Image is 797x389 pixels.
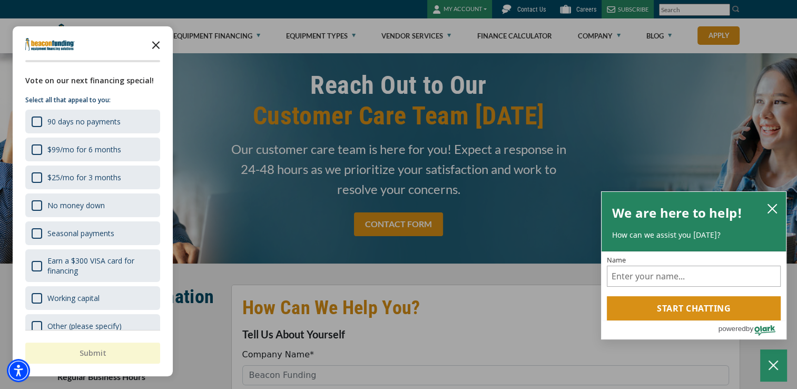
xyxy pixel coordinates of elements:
p: Select all that appeal to you: [25,95,160,105]
button: close chatbox [764,201,781,216]
div: Earn a $300 VISA card for financing [47,256,154,276]
span: by [746,322,753,335]
button: Close the survey [145,34,166,55]
p: How can we assist you [DATE]? [612,230,775,240]
img: Company logo [25,38,75,51]
div: Accessibility Menu [7,359,30,382]
div: Other (please specify) [25,314,160,338]
div: Seasonal payments [25,221,160,245]
div: Seasonal payments [47,228,114,238]
button: Submit [25,343,160,364]
div: Survey [13,26,173,376]
span: powered [718,322,745,335]
div: Working capital [47,293,100,303]
div: 90 days no payments [47,116,121,127]
div: Earn a $300 VISA card for financing [25,249,160,282]
div: $25/mo for 3 months [47,172,121,182]
div: Vote on our next financing special! [25,75,160,86]
div: 90 days no payments [25,110,160,133]
div: olark chatbox [601,191,786,340]
div: Other (please specify) [47,321,122,331]
button: Start chatting [607,296,781,320]
input: Name [607,266,781,287]
label: Name [607,257,781,264]
button: Close Chatbox [760,349,786,381]
h2: We are here to help! [612,202,742,223]
div: No money down [25,193,160,217]
div: No money down [47,200,105,210]
div: Working capital [25,286,160,310]
a: Powered by Olark [718,321,786,339]
div: $99/mo for 6 months [47,144,121,154]
div: $25/mo for 3 months [25,166,160,189]
div: $99/mo for 6 months [25,138,160,161]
